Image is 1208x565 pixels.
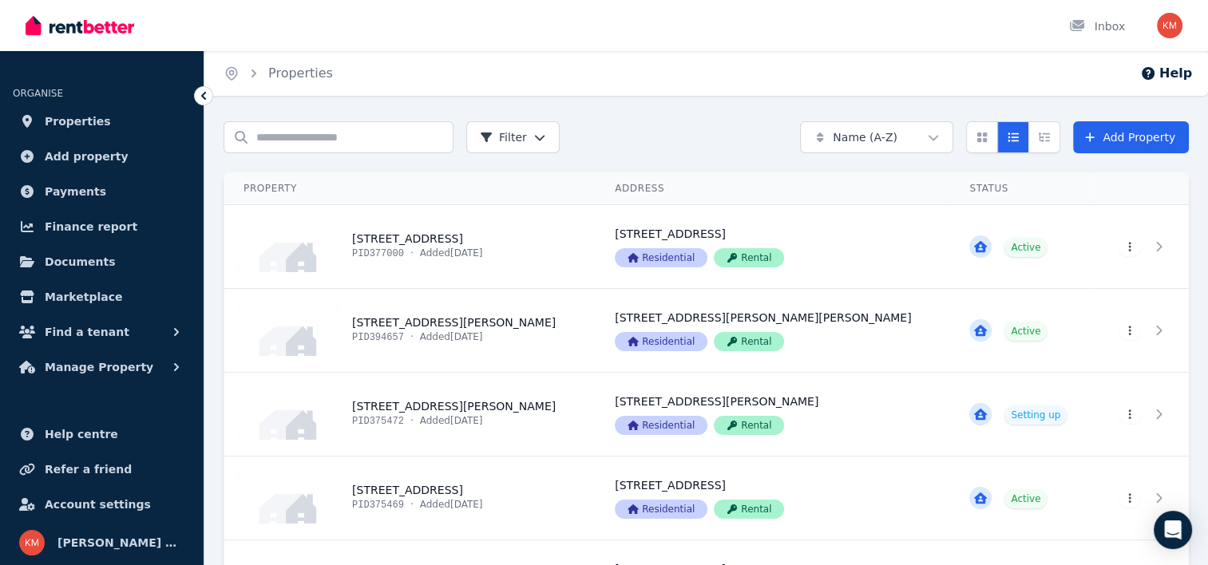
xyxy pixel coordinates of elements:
[224,289,596,372] a: View details for 5 Phelps Cct, Kirkwood
[224,172,596,205] th: Property
[1140,64,1192,83] button: Help
[1069,18,1125,34] div: Inbox
[1154,511,1192,549] div: Open Intercom Messenger
[13,316,191,348] button: Find a tenant
[950,172,1094,205] th: Status
[950,456,1094,539] a: View details for 7/72 Wellington St, Mackay
[480,129,527,145] span: Filter
[224,456,596,539] a: View details for 7/72 Wellington St, Mackay
[45,358,153,377] span: Manage Property
[45,147,129,166] span: Add property
[45,252,116,271] span: Documents
[13,88,63,99] span: ORGANISE
[45,495,151,514] span: Account settings
[1094,289,1189,372] a: View details for 5 Phelps Cct, Kirkwood
[596,456,950,539] a: View details for 7/72 Wellington St, Mackay
[950,373,1094,456] a: View details for 7/13 Albert St, Cranbrook
[45,425,118,444] span: Help centre
[1119,488,1141,508] button: More options
[13,211,191,243] a: Finance report
[13,453,191,485] a: Refer a friend
[224,205,596,288] a: View details for 1/29 Bunowen St, Ferny Grove
[1094,373,1189,456] a: View details for 7/13 Albert St, Cranbrook
[268,65,333,81] a: Properties
[13,488,191,520] a: Account settings
[966,121,1060,153] div: View options
[57,533,184,552] span: [PERSON_NAME] & [PERSON_NAME]
[800,121,953,153] button: Name (A-Z)
[13,351,191,383] button: Manage Property
[950,289,1094,372] a: View details for 5 Phelps Cct, Kirkwood
[596,289,950,372] a: View details for 5 Phelps Cct, Kirkwood
[1119,405,1141,424] button: More options
[833,129,897,145] span: Name (A-Z)
[224,373,596,456] a: View details for 7/13 Albert St, Cranbrook
[13,246,191,278] a: Documents
[1119,321,1141,340] button: More options
[204,51,352,96] nav: Breadcrumb
[45,287,122,306] span: Marketplace
[966,121,998,153] button: Card view
[19,530,45,555] img: Karen & Michael Greenfield
[596,373,950,456] a: View details for 7/13 Albert St, Cranbrook
[13,418,191,450] a: Help centre
[596,172,950,205] th: Address
[997,121,1029,153] button: Compact list view
[1119,237,1141,256] button: More options
[13,281,191,313] a: Marketplace
[1073,121,1189,153] a: Add Property
[13,140,191,172] a: Add property
[45,460,132,479] span: Refer a friend
[45,182,106,201] span: Payments
[45,112,111,131] span: Properties
[1157,13,1182,38] img: Karen & Michael Greenfield
[45,322,129,342] span: Find a tenant
[950,205,1094,288] a: View details for 1/29 Bunowen St, Ferny Grove
[1094,205,1189,288] a: View details for 1/29 Bunowen St, Ferny Grove
[1028,121,1060,153] button: Expanded list view
[45,217,137,236] span: Finance report
[466,121,560,153] button: Filter
[596,205,950,288] a: View details for 1/29 Bunowen St, Ferny Grove
[1094,456,1189,539] a: View details for 7/72 Wellington St, Mackay
[13,105,191,137] a: Properties
[26,14,134,38] img: RentBetter
[13,176,191,207] a: Payments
